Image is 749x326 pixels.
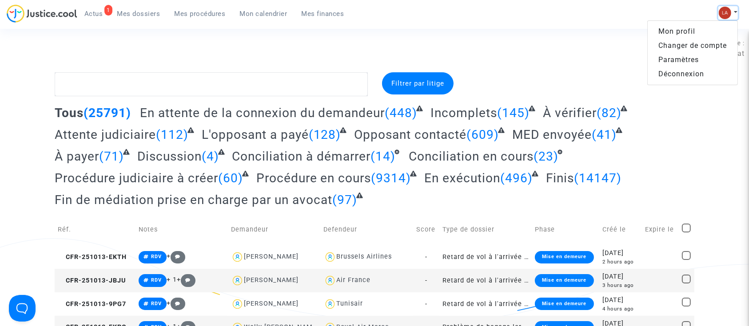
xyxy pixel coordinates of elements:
[603,295,639,305] div: [DATE]
[167,7,233,20] a: Mes procédures
[309,127,341,142] span: (128)
[177,276,196,283] span: +
[58,253,127,261] span: CFR-251013-EKTH
[55,127,156,142] span: Attente judiciaire
[244,253,299,260] div: [PERSON_NAME]
[512,127,592,142] span: MED envoyée
[535,274,594,287] div: Mise en demeure
[151,254,162,259] span: RDV
[603,248,639,258] div: [DATE]
[137,149,202,164] span: Discussion
[324,251,337,263] img: icon-user.svg
[600,214,642,245] td: Créé le
[202,149,219,164] span: (4)
[391,79,444,87] span: Filtrer par litige
[439,245,532,269] td: Retard de vol à l'arrivée (Règlement CE n°261/2004)
[244,300,299,307] div: [PERSON_NAME]
[231,298,244,310] img: icon-user.svg
[336,300,363,307] div: Tunisair
[413,214,439,245] td: Score
[55,192,332,207] span: Fin de médiation prise en charge par un avocat
[648,53,737,67] a: Paramètres
[324,298,337,310] img: icon-user.svg
[603,258,639,266] div: 2 hours ago
[231,251,244,263] img: icon-user.svg
[425,277,427,284] span: -
[332,192,357,207] span: (97)
[135,214,228,245] td: Notes
[231,274,244,287] img: icon-user.svg
[336,253,392,260] div: Brussels Airlines
[117,10,160,18] span: Mes dossiers
[151,301,162,306] span: RDV
[719,7,731,19] img: 3f9b7d9779f7b0ffc2b90d026f0682a9
[648,39,737,53] a: Changer de compte
[439,214,532,245] td: Type de dossier
[597,106,622,120] span: (82)
[77,7,110,20] a: 1Actus
[167,252,186,260] span: +
[592,127,617,142] span: (41)
[84,10,103,18] span: Actus
[228,214,320,245] td: Demandeur
[424,171,500,185] span: En exécution
[603,272,639,282] div: [DATE]
[244,276,299,284] div: [PERSON_NAME]
[167,299,186,307] span: +
[648,67,737,81] a: Déconnexion
[58,300,126,308] span: CFR-251013-9PG7
[430,106,497,120] span: Incomplets
[385,106,418,120] span: (448)
[84,106,131,120] span: (25791)
[202,127,309,142] span: L'opposant a payé
[55,106,84,120] span: Tous
[535,298,594,310] div: Mise en demeure
[295,7,351,20] a: Mes finances
[156,127,188,142] span: (112)
[409,149,534,164] span: Conciliation en cours
[140,106,385,120] span: En attente de la connexion du demandeur
[439,292,532,316] td: Retard de vol à l'arrivée (Règlement CE n°261/2004)
[256,171,371,185] span: Procédure en cours
[371,171,411,185] span: (9314)
[232,149,371,164] span: Conciliation à démarrer
[534,149,558,164] span: (23)
[99,149,124,164] span: (71)
[167,276,177,283] span: + 1
[642,214,678,245] td: Expire le
[55,149,99,164] span: À payer
[55,214,135,245] td: Réf.
[302,10,344,18] span: Mes finances
[233,7,295,20] a: Mon calendrier
[500,171,533,185] span: (496)
[603,282,639,289] div: 3 hours ago
[336,276,371,284] div: Air France
[466,127,499,142] span: (609)
[648,24,737,39] a: Mon profil
[175,10,226,18] span: Mes procédures
[439,269,532,292] td: Retard de vol à l'arrivée (hors UE - Convention de [GEOGRAPHIC_DATA])
[324,274,337,287] img: icon-user.svg
[110,7,167,20] a: Mes dossiers
[7,4,77,23] img: jc-logo.svg
[9,295,36,322] iframe: Help Scout Beacon - Open
[58,277,126,284] span: CFR-251013-JBJU
[240,10,287,18] span: Mon calendrier
[603,305,639,313] div: 4 hours ago
[532,214,599,245] td: Phase
[354,127,466,142] span: Opposant contacté
[543,106,597,120] span: À vérifier
[371,149,395,164] span: (14)
[546,171,574,185] span: Finis
[425,253,427,261] span: -
[104,5,112,16] div: 1
[55,171,218,185] span: Procédure judiciaire à créer
[574,171,622,185] span: (14147)
[218,171,243,185] span: (60)
[497,106,530,120] span: (145)
[151,277,162,283] span: RDV
[535,251,594,263] div: Mise en demeure
[425,300,427,308] span: -
[321,214,413,245] td: Defendeur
